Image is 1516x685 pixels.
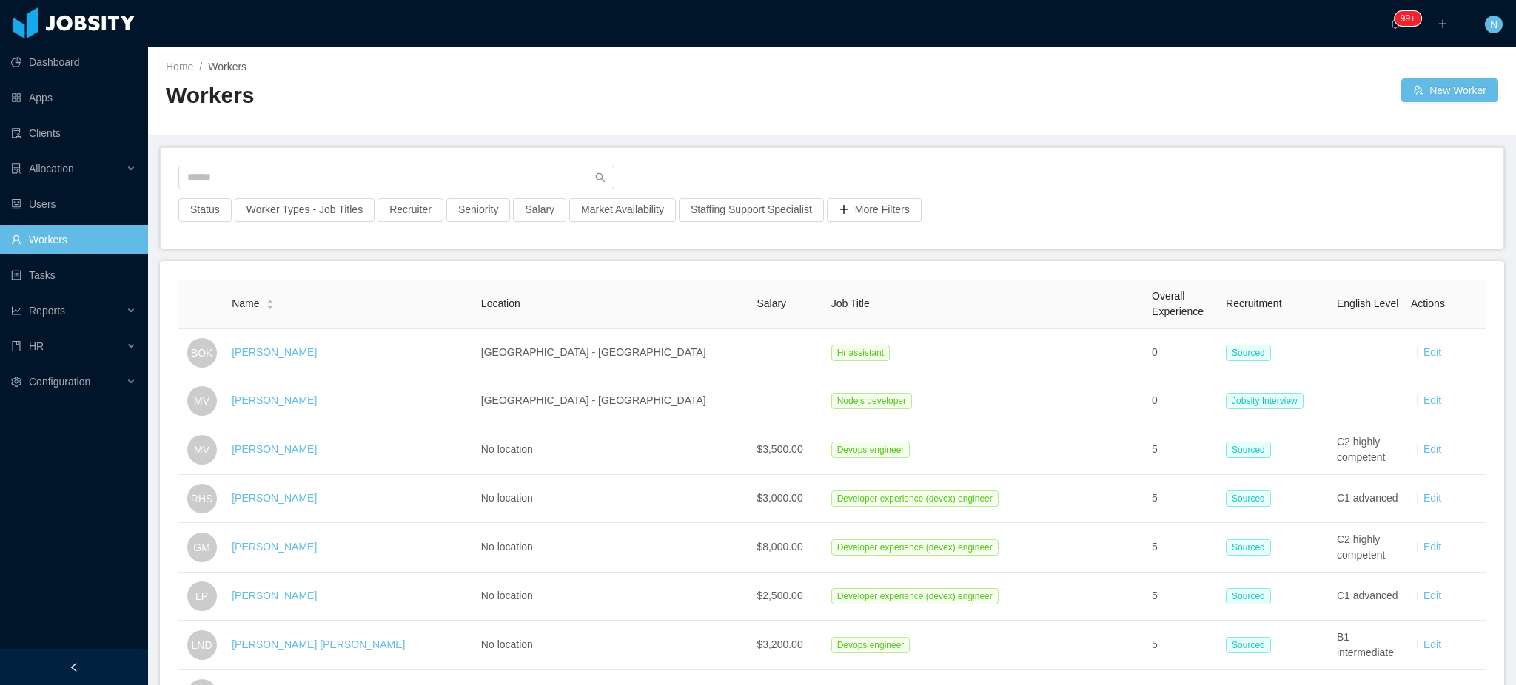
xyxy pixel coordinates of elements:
span: $3,200.00 [757,638,802,650]
span: Sourced [1226,345,1271,361]
a: [PERSON_NAME] [232,492,317,504]
span: Overall Experience [1152,290,1204,317]
button: icon: plusMore Filters [827,198,922,222]
span: Devops engineer [831,637,910,653]
span: Recruitment [1226,297,1281,309]
span: N [1490,16,1497,33]
button: Staffing Support Specialist [679,198,824,222]
div: Sort [266,297,275,308]
span: Sourced [1226,490,1271,507]
td: No location [475,475,751,523]
td: C1 advanced [1331,573,1405,621]
span: Developer experience (devex) engineer [831,588,999,604]
td: No location [475,573,751,621]
span: RHS [191,484,213,513]
td: 5 [1146,573,1220,621]
td: 0 [1146,377,1220,425]
span: Workers [208,61,246,72]
a: icon: robotUsers [11,189,136,219]
span: Job Title [831,297,870,309]
h2: Workers [166,81,832,111]
i: icon: solution [11,163,21,174]
a: icon: auditClients [11,118,136,148]
span: MV [194,386,209,416]
button: Salary [513,198,566,222]
a: [PERSON_NAME] [PERSON_NAME] [232,638,405,650]
td: C2 highly competent [1331,425,1405,475]
span: Developer experience (devex) engineer [831,539,999,556]
span: LND [192,630,212,660]
a: [PERSON_NAME] [232,394,317,406]
i: icon: caret-down [266,303,274,308]
i: icon: search [595,172,606,183]
span: Actions [1411,297,1445,309]
td: 5 [1146,425,1220,475]
a: icon: profileTasks [11,260,136,290]
span: Sourced [1226,588,1271,604]
td: No location [475,425,751,475]
span: $8,000.00 [757,541,802,553]
td: 5 [1146,475,1220,523]
a: Sourced [1226,492,1277,504]
a: Sourced [1226,346,1277,358]
td: [GEOGRAPHIC_DATA] - [GEOGRAPHIC_DATA] [475,377,751,425]
a: Edit [1423,638,1441,650]
span: BOK [191,338,213,368]
td: B1 intermediate [1331,621,1405,670]
sup: 1661 [1395,11,1421,26]
a: Sourced [1226,443,1277,455]
i: icon: plus [1438,18,1448,29]
a: icon: appstoreApps [11,83,136,112]
a: Sourced [1226,638,1277,650]
span: LP [195,581,208,611]
span: Nodejs developer [831,393,912,409]
span: Reports [29,305,65,317]
span: GM [193,533,210,562]
span: Salary [757,297,786,309]
span: MV [194,435,209,465]
span: English Level [1337,297,1398,309]
td: C1 advanced [1331,475,1405,523]
td: 5 [1146,621,1220,670]
a: [PERSON_NAME] [232,443,317,455]
span: Devops engineer [831,442,910,458]
span: $3,000.00 [757,492,802,504]
span: Sourced [1226,442,1271,458]
span: / [199,61,202,72]
i: icon: line-chart [11,306,21,316]
i: icon: setting [11,377,21,387]
span: Allocation [29,163,74,175]
button: Status [178,198,232,222]
a: icon: userWorkers [11,225,136,254]
td: C2 highly competent [1331,523,1405,573]
a: Edit [1423,394,1441,406]
button: Recruiter [378,198,443,222]
button: icon: usergroup-addNew Worker [1401,78,1498,102]
button: Seniority [446,198,510,222]
button: Worker Types - Job Titles [235,198,375,222]
td: 0 [1146,329,1220,377]
span: Jobsity Interview [1226,393,1304,409]
span: HR [29,340,44,352]
a: [PERSON_NAME] [232,346,317,358]
td: No location [475,621,751,670]
button: Market Availability [569,198,676,222]
a: Jobsity Interview [1226,394,1309,406]
i: icon: book [11,341,21,351]
span: Hr assistant [831,345,890,361]
i: icon: caret-up [266,298,274,303]
a: Edit [1423,443,1441,455]
span: Sourced [1226,637,1271,653]
td: No location [475,523,751,573]
a: icon: pie-chartDashboard [11,47,136,77]
a: Sourced [1226,541,1277,553]
td: [GEOGRAPHIC_DATA] - [GEOGRAPHIC_DATA] [475,329,751,377]
a: Edit [1423,590,1441,601]
a: Edit [1423,346,1441,358]
span: $3,500.00 [757,443,802,455]
span: $2,500.00 [757,590,802,601]
a: Edit [1423,541,1441,553]
td: 5 [1146,523,1220,573]
span: Location [481,297,520,309]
